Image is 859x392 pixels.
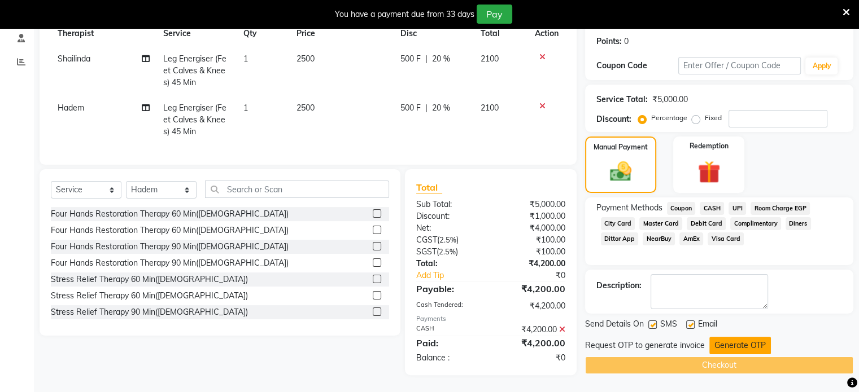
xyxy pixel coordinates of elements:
input: Search or Scan [205,180,389,198]
span: Leg Energiser (Feet Calves & Knees) 45 Min [163,54,226,87]
span: Diners [786,217,811,230]
span: 500 F [400,102,421,114]
span: Hadem [58,103,84,113]
div: ₹4,200.00 [491,282,574,296]
div: ₹1,000.00 [491,210,574,222]
span: 2500 [296,54,315,64]
div: Paid: [408,336,491,350]
div: Sub Total: [408,199,491,210]
div: Four Hands Restoration Therapy 90 Min([DEMOGRAPHIC_DATA]) [51,241,289,253]
span: 2500 [296,103,315,113]
button: Apply [805,58,838,74]
div: ₹0 [504,270,573,281]
div: ( ) [408,234,491,246]
div: ( ) [408,246,491,258]
label: Manual Payment [594,142,648,152]
span: SGST [416,246,437,257]
img: _cash.svg [603,159,638,184]
div: Cash Tendered: [408,300,491,312]
span: 2.5% [439,235,456,244]
div: Points: [596,36,622,47]
span: Email [698,318,717,332]
th: Qty [237,21,290,46]
span: 20 % [432,53,450,65]
span: 20 % [432,102,450,114]
th: Price [290,21,394,46]
div: Description: [596,280,642,292]
div: ₹0 [491,352,574,364]
div: ₹4,200.00 [491,336,574,350]
span: 2100 [481,103,499,113]
span: Complimentary [730,217,781,230]
span: | [425,53,428,65]
span: City Card [601,217,635,230]
th: Service [156,21,236,46]
span: SMS [660,318,677,332]
span: | [425,102,428,114]
div: Stress Relief Therapy 90 Min([DEMOGRAPHIC_DATA]) [51,306,248,318]
span: UPI [729,202,746,215]
span: NearBuy [643,232,675,245]
div: ₹100.00 [491,246,574,258]
div: ₹4,200.00 [491,324,574,336]
div: Discount: [596,113,631,125]
span: Dittor App [601,232,639,245]
div: Payable: [408,282,491,296]
div: Service Total: [596,94,648,105]
div: Four Hands Restoration Therapy 60 Min([DEMOGRAPHIC_DATA]) [51,208,289,220]
input: Enter Offer / Coupon Code [678,57,801,74]
div: Request OTP to generate invoice [585,340,705,351]
label: Percentage [651,113,687,123]
div: You have a payment due from 33 days [335,8,474,20]
button: Generate OTP [709,337,771,354]
span: AmEx [679,232,703,245]
span: 2100 [481,54,499,64]
div: ₹5,000.00 [491,199,574,210]
span: Room Charge EGP [751,202,810,215]
span: 2.5% [439,247,456,256]
div: Discount: [408,210,491,222]
a: Add Tip [408,270,504,281]
div: Coupon Code [596,60,678,72]
div: CASH [408,324,491,336]
span: Visa Card [708,232,744,245]
div: Net: [408,222,491,234]
span: Leg Energiser (Feet Calves & Knees) 45 Min [163,103,226,136]
div: Stress Relief Therapy 60 Min([DEMOGRAPHIC_DATA]) [51,290,248,302]
span: Payment Methods [596,202,662,214]
span: CGST [416,235,437,245]
div: Payments [416,314,565,324]
img: _gift.svg [691,158,727,186]
span: Shailinda [58,54,90,64]
span: Master Card [639,217,682,230]
div: ₹4,200.00 [491,300,574,312]
span: CASH [700,202,724,215]
label: Fixed [705,113,722,123]
span: Debit Card [687,217,726,230]
span: 500 F [400,53,421,65]
span: Coupon [667,202,696,215]
div: ₹4,000.00 [491,222,574,234]
div: ₹4,200.00 [491,258,574,270]
div: Stress Relief Therapy 60 Min([DEMOGRAPHIC_DATA]) [51,274,248,285]
th: Action [528,21,565,46]
span: 1 [243,54,248,64]
th: Total [474,21,527,46]
th: Disc [394,21,474,46]
span: 1 [243,103,248,113]
button: Pay [477,5,512,24]
div: ₹100.00 [491,234,574,246]
div: Four Hands Restoration Therapy 90 Min([DEMOGRAPHIC_DATA]) [51,257,289,269]
div: Balance : [408,352,491,364]
span: Send Details On [585,318,644,332]
div: Four Hands Restoration Therapy 60 Min([DEMOGRAPHIC_DATA]) [51,224,289,236]
div: Total: [408,258,491,270]
div: ₹5,000.00 [652,94,688,105]
th: Therapist [51,21,156,46]
div: 0 [624,36,629,47]
span: Total [416,182,442,193]
label: Redemption [690,141,729,151]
